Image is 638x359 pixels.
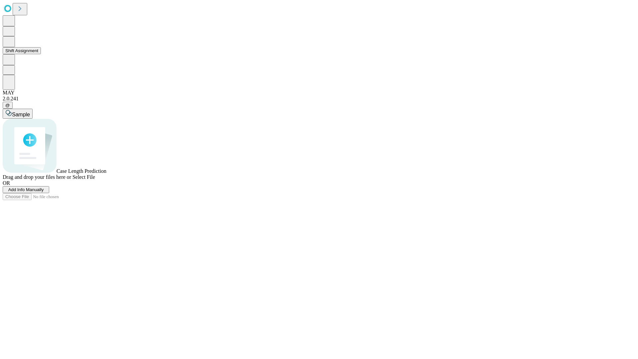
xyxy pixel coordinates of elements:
[3,96,635,102] div: 2.0.241
[3,186,49,193] button: Add Info Manually
[3,102,13,109] button: @
[5,103,10,108] span: @
[56,168,106,174] span: Case Length Prediction
[3,109,33,119] button: Sample
[12,112,30,117] span: Sample
[3,90,635,96] div: MAY
[8,187,44,192] span: Add Info Manually
[3,180,10,186] span: OR
[72,174,95,180] span: Select File
[3,174,71,180] span: Drag and drop your files here or
[3,47,41,54] button: Shift Assignment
